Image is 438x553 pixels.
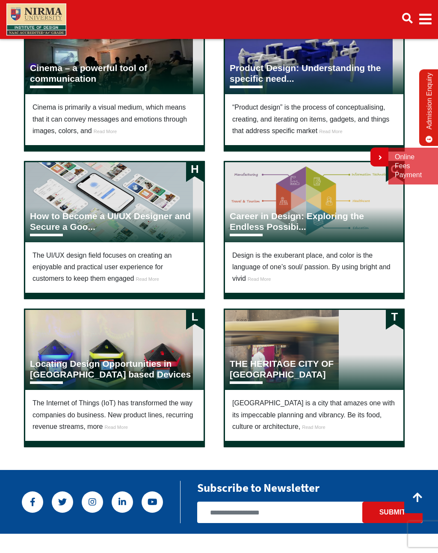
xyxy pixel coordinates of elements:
[395,153,432,179] a: Online Fees Payment
[92,127,117,134] a: Read More
[134,275,159,282] a: Read More
[302,425,325,430] span: Read More
[6,3,66,36] img: main_logo
[248,276,271,282] span: Read More
[33,250,196,285] li: The UI/UX design field focuses on creating an enjoyable and practical user experience for custome...
[197,481,320,495] h2: Subscribe to Newsletter
[94,129,117,134] span: Read More
[230,62,399,84] a: Product Design: Understanding the specific need...
[33,397,196,432] li: The Internet of Things (IoT) has transformed the way companies do business. New product lines, re...
[136,276,159,282] span: Read More
[230,358,399,380] a: THE HERITAGE CITY OF [GEOGRAPHIC_DATA]
[317,127,342,134] a: Read More
[246,275,271,282] a: Read More
[105,425,128,430] span: Read More
[30,358,199,380] a: Locating Design Opportunities in [GEOGRAPHIC_DATA] based Devices
[319,129,342,134] span: Read More
[232,250,396,285] li: Design is the exuberant place, and color is the language of one’s soul/ passion. By using bright ...
[6,2,432,37] nav: Main navigation
[232,101,396,137] li: “Product design” is the process of conceptualising, creating, and iterating on items, gadgets, an...
[33,101,196,137] li: Cinema is primarily a visual medium, which means that it can convey messages and emotions through...
[230,211,399,232] a: Career in Design: Exploring the Endless Possibi...
[30,211,199,232] a: How to Become a UI/UX Designer and Secure a Goo...
[362,502,423,523] button: Submit
[103,423,128,430] a: Read More
[232,397,396,432] li: [GEOGRAPHIC_DATA] is a city that amazes one with its impeccable planning and vibrancy. Be its foo...
[300,423,325,430] a: Read More
[30,62,199,84] a: Cinema – a powerful tool of communication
